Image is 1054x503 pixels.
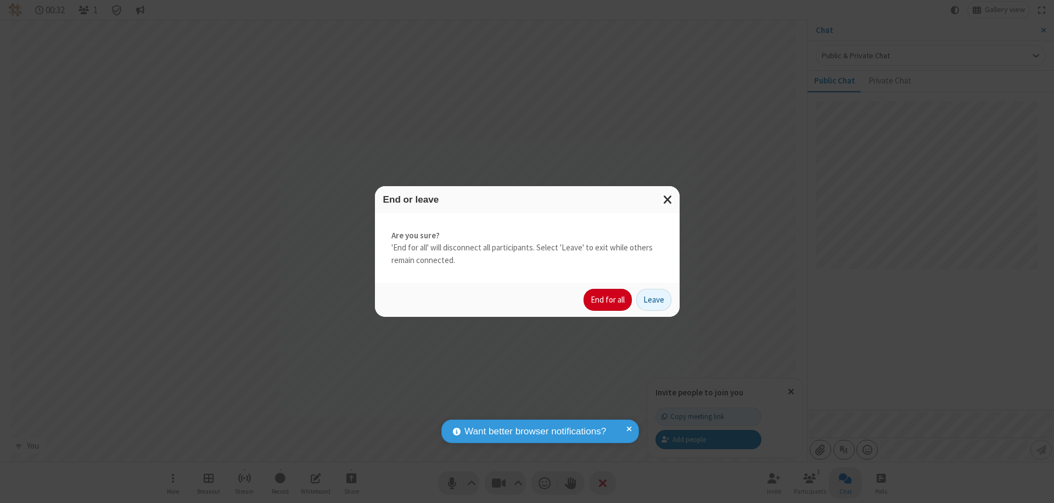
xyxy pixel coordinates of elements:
button: Close modal [657,186,680,213]
strong: Are you sure? [391,230,663,242]
button: End for all [584,289,632,311]
span: Want better browser notifications? [464,424,606,439]
button: Leave [636,289,671,311]
div: 'End for all' will disconnect all participants. Select 'Leave' to exit while others remain connec... [375,213,680,283]
h3: End or leave [383,194,671,205]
